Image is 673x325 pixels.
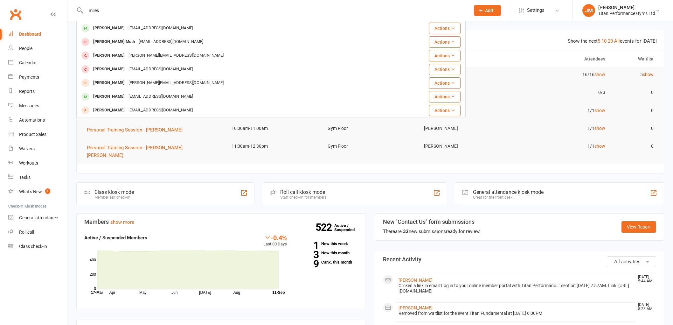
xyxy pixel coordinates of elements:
div: Reports [19,89,35,94]
div: Class kiosk mode [94,189,134,195]
a: show more [110,219,134,225]
td: 0 [611,139,659,154]
strong: 1 [296,241,319,250]
strong: 32 [403,229,409,234]
a: Dashboard [8,27,67,41]
button: Actions [429,23,461,34]
td: 0 [611,121,659,136]
td: Gym Floor [322,121,418,136]
td: [PERSON_NAME] [418,85,515,100]
button: Actions [429,50,461,61]
div: Product Sales [19,132,46,137]
a: show [643,72,654,77]
button: Actions [429,36,461,48]
td: 11:30am-12:30pm [226,139,322,154]
a: Calendar [8,56,67,70]
a: Tasks [8,170,67,185]
button: Actions [429,77,461,89]
a: 20 [608,38,613,44]
div: Staff check-in for members [280,195,326,200]
a: Messages [8,99,67,113]
div: Dashboard [19,32,41,37]
button: Actions [429,64,461,75]
div: There are new submissions ready for review. [383,228,481,235]
td: [PERSON_NAME] [418,103,515,118]
div: [PERSON_NAME][EMAIL_ADDRESS][DOMAIN_NAME] [127,51,225,60]
div: [PERSON_NAME] [91,65,127,74]
div: Automations [19,117,45,123]
a: What's New1 [8,185,67,199]
strong: 3 [296,250,319,259]
div: General attendance [19,215,58,220]
div: [PERSON_NAME] Moth [91,37,137,46]
div: [EMAIL_ADDRESS][DOMAIN_NAME] [127,92,195,101]
td: 0/3 [515,85,611,100]
a: Roll call [8,225,67,239]
div: [EMAIL_ADDRESS][DOMAIN_NAME] [127,24,195,33]
div: [PERSON_NAME] [598,5,655,11]
div: Removed from waitlist for the event Titan Fundamental at [DATE] 6:00PM [399,311,632,316]
td: Gym Floor [322,139,418,154]
td: 1/1 [515,139,611,154]
a: Payments [8,70,67,84]
div: Roll call kiosk mode [280,189,326,195]
time: [DATE] 5:44 AM [635,275,656,283]
button: Personal Training Session - [PERSON_NAME] [PERSON_NAME] [87,144,220,159]
div: [PERSON_NAME] [91,24,127,33]
a: [PERSON_NAME] [399,278,433,283]
a: Clubworx [8,6,24,22]
a: General attendance kiosk mode [8,211,67,225]
div: Roll call [19,230,34,235]
th: Attendees [515,51,611,67]
div: Show the next events for [DATE] [568,37,657,45]
h3: Recent Activity [383,256,656,263]
button: Actions [429,91,461,102]
h3: New "Contact Us" form submissions [383,219,481,225]
a: 5 [598,38,600,44]
div: Tasks [19,175,31,180]
div: Titan Performance Gyms Ltd [598,11,655,16]
input: Search... [84,6,466,15]
button: Add [474,5,501,16]
span: All activities [614,259,641,265]
div: [EMAIL_ADDRESS][DOMAIN_NAME] [127,65,195,74]
span: Personal Training Session - [PERSON_NAME] [87,127,183,133]
div: -0.4% [263,234,287,241]
div: People [19,46,32,51]
div: Payments [19,74,39,80]
td: 1/1 [515,121,611,136]
span: Add [485,8,493,13]
div: Calendar [19,60,37,65]
a: View Report [621,221,656,233]
button: Actions [429,105,461,116]
div: Class check-in [19,244,47,249]
div: Waivers [19,146,35,151]
strong: 522 [316,223,334,232]
td: [PERSON_NAME] [418,67,515,82]
a: Waivers [8,142,67,156]
a: show [594,72,605,77]
div: [PERSON_NAME][EMAIL_ADDRESS][DOMAIN_NAME] [127,78,225,88]
th: Waitlist [611,51,659,67]
button: Personal Training Session - [PERSON_NAME] [87,126,187,134]
div: What's New [19,189,42,194]
td: 16/16 [515,67,611,82]
a: [PERSON_NAME] [399,305,433,310]
a: People [8,41,67,56]
td: 0 [611,85,659,100]
a: show [594,108,605,113]
strong: 9 [296,259,319,269]
time: [DATE] 5:28 AM [635,303,656,311]
td: 0 [611,103,659,118]
td: [PERSON_NAME] [418,121,515,136]
h3: Members [84,219,357,225]
span: Settings [527,3,545,18]
a: 1New this week [296,242,357,246]
a: Reports [8,84,67,99]
a: Workouts [8,156,67,170]
a: 522Active / Suspended [334,219,362,237]
div: [PERSON_NAME] [91,51,127,60]
div: Great for the front desk [473,195,544,200]
a: 3New this month [296,251,357,255]
td: 5 [611,67,659,82]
